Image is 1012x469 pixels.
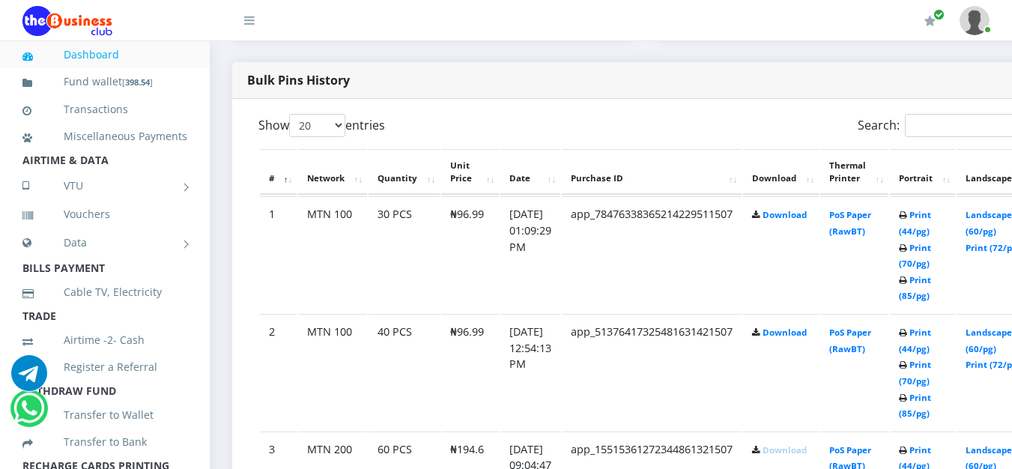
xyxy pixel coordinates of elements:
[22,119,187,154] a: Miscellaneous Payments
[820,149,888,196] th: Thermal Printer: activate to sort column ascending
[258,114,385,137] label: Show entries
[22,275,187,309] a: Cable TV, Electricity
[829,209,871,237] a: PoS Paper (RawBT)
[22,224,187,261] a: Data
[899,359,931,387] a: Print (70/pg)
[22,425,187,459] a: Transfer to Bank
[933,9,945,20] span: Renew/Upgrade Subscription
[899,274,931,302] a: Print (85/pg)
[924,15,936,27] i: Renew/Upgrade Subscription
[763,327,807,338] a: Download
[22,398,187,432] a: Transfer to Wallet
[22,350,187,384] a: Register a Referral
[966,209,1012,237] a: Landscape (60/pg)
[763,444,807,456] a: Download
[966,327,1012,354] a: Landscape (60/pg)
[960,6,990,35] img: User
[22,37,187,72] a: Dashboard
[562,314,742,430] td: app_51376417325481631421507
[122,76,153,88] small: [ ]
[763,209,807,220] a: Download
[500,196,560,312] td: [DATE] 01:09:29 PM
[743,149,819,196] th: Download: activate to sort column ascending
[260,149,297,196] th: #: activate to sort column descending
[13,402,44,426] a: Chat for support
[298,314,367,430] td: MTN 100
[298,149,367,196] th: Network: activate to sort column ascending
[289,114,345,137] select: Showentries
[829,327,871,354] a: PoS Paper (RawBT)
[11,366,47,391] a: Chat for support
[22,323,187,357] a: Airtime -2- Cash
[562,196,742,312] td: app_78476338365214229511507
[899,242,931,270] a: Print (70/pg)
[899,327,931,354] a: Print (44/pg)
[260,314,297,430] td: 2
[500,314,560,430] td: [DATE] 12:54:13 PM
[890,149,955,196] th: Portrait: activate to sort column ascending
[22,64,187,100] a: Fund wallet[398.54]
[441,149,499,196] th: Unit Price: activate to sort column ascending
[22,92,187,127] a: Transactions
[899,392,931,420] a: Print (85/pg)
[22,197,187,232] a: Vouchers
[22,6,112,36] img: Logo
[125,76,150,88] b: 398.54
[441,314,499,430] td: ₦96.99
[247,72,350,88] strong: Bulk Pins History
[298,196,367,312] td: MTN 100
[369,149,440,196] th: Quantity: activate to sort column ascending
[369,196,440,312] td: 30 PCS
[899,209,931,237] a: Print (44/pg)
[260,196,297,312] td: 1
[500,149,560,196] th: Date: activate to sort column ascending
[369,314,440,430] td: 40 PCS
[22,167,187,205] a: VTU
[562,149,742,196] th: Purchase ID: activate to sort column ascending
[441,196,499,312] td: ₦96.99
